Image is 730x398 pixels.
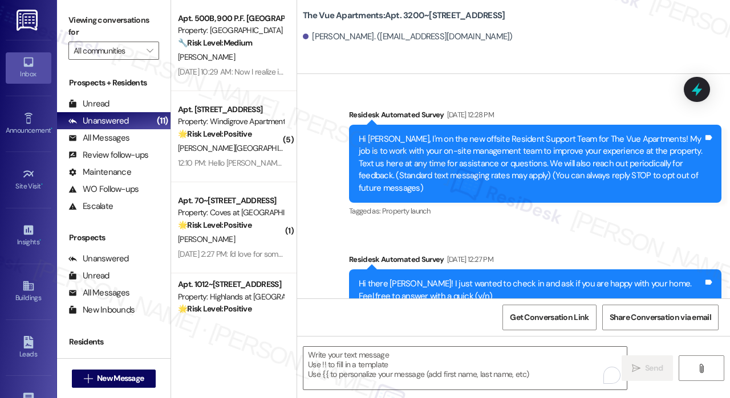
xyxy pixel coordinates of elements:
a: Inbox [6,52,51,83]
a: Insights • [6,220,51,251]
div: Property: Highlands at [GEOGRAPHIC_DATA] Apartments [178,291,283,303]
div: [DATE] 12:28 PM [444,109,494,121]
button: Send [622,355,673,381]
strong: 🌟 Risk Level: Positive [178,220,252,230]
strong: 🌟 Risk Level: Positive [178,303,252,314]
div: WO Follow-ups [68,183,139,195]
div: Unread [68,356,109,368]
div: [DATE] 10:29 AM: Now I realize it is not "quiet time " but the woman upstairs is playing this jun... [178,67,684,77]
div: Residesk Automated Survey [349,253,721,269]
div: All Messages [68,132,129,144]
input: All communities [74,42,141,60]
div: Apt. [STREET_ADDRESS] [178,104,283,116]
div: Maintenance [68,166,131,178]
a: Buildings [6,276,51,307]
div: Apt. 500B, 900 P.F. [GEOGRAPHIC_DATA] [178,13,283,24]
i:  [84,374,92,383]
span: • [51,125,52,133]
strong: 🔧 Risk Level: Medium [178,38,252,48]
span: Share Conversation via email [610,311,711,323]
div: [DATE] 12:27 PM [444,253,493,265]
div: Unanswered [68,253,129,265]
img: ResiDesk Logo [17,10,40,31]
span: [PERSON_NAME][GEOGRAPHIC_DATA] [178,143,311,153]
button: New Message [72,370,156,388]
i:  [697,364,705,373]
a: Leads [6,333,51,363]
div: Residesk Automated Survey [349,109,721,125]
div: New Inbounds [68,304,135,316]
i:  [147,46,153,55]
div: Review follow-ups [68,149,148,161]
div: (11) [154,112,171,130]
span: [PERSON_NAME] [178,52,235,62]
div: Hi there [PERSON_NAME]! I just wanted to check in and ask if you are happy with your home. Feel f... [359,278,703,302]
button: Share Conversation via email [602,305,719,330]
div: Tagged as: [349,203,721,219]
span: Property launch [382,206,430,216]
strong: 🌟 Risk Level: Positive [178,129,252,139]
div: Property: Windigrove Apartments [178,116,283,128]
div: Property: [GEOGRAPHIC_DATA] [178,24,283,36]
div: Hi [PERSON_NAME], I'm on the new offsite Resident Support Team for The Vue Apartments! My job is ... [359,133,703,194]
span: • [39,236,41,244]
div: Residents [57,336,171,348]
div: Unread [68,270,109,282]
b: The Vue Apartments: Apt. 3200~[STREET_ADDRESS] [303,10,505,22]
span: New Message [97,372,144,384]
i:  [632,364,640,373]
label: Viewing conversations for [68,11,159,42]
div: Apt. 1012~[STREET_ADDRESS] [178,278,283,290]
span: [PERSON_NAME] [178,234,235,244]
div: [PERSON_NAME]. ([EMAIL_ADDRESS][DOMAIN_NAME]) [303,31,513,43]
span: Get Conversation Link [510,311,589,323]
div: Unread [68,98,109,110]
div: Escalate [68,200,113,212]
button: Get Conversation Link [502,305,596,330]
div: All Messages [68,287,129,299]
span: Send [645,362,663,374]
div: Prospects + Residents [57,77,171,89]
textarea: To enrich screen reader interactions, please activate Accessibility in Grammarly extension settings [303,347,627,389]
div: Prospects [57,232,171,244]
div: Apt. 70~[STREET_ADDRESS] [178,195,283,207]
span: • [41,180,43,188]
a: Site Visit • [6,165,51,195]
div: Unanswered [68,115,129,127]
div: Property: Coves at [GEOGRAPHIC_DATA] [178,207,283,219]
